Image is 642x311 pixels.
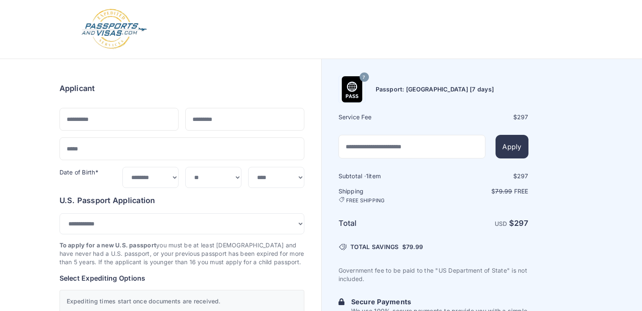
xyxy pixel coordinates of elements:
label: Date of Birth* [60,169,98,176]
span: 297 [514,219,528,228]
strong: $ [509,219,528,228]
span: TOTAL SAVINGS [350,243,399,251]
span: 297 [517,172,528,180]
span: FREE SHIPPING [346,197,385,204]
h6: Service Fee [339,113,433,121]
img: Product Name [339,76,365,102]
span: USD [495,220,507,227]
p: $ [434,187,528,196]
span: 1 [366,172,368,180]
img: Logo [81,8,148,50]
h6: Subtotal · item [339,172,433,180]
span: $ [402,243,423,251]
h6: Shipping [339,187,433,204]
p: Government fee to be paid to the "US Department of State" is not included. [339,266,528,283]
span: 79.99 [406,243,423,250]
span: 79.99 [495,188,512,195]
h6: Passport: [GEOGRAPHIC_DATA] [7 days] [376,85,494,94]
h6: Total [339,217,433,229]
span: 297 [517,113,528,121]
h6: U.S. Passport Application [60,195,304,206]
strong: To apply for a new U.S. passport [60,241,157,249]
span: 7 [363,72,365,83]
button: Apply [496,135,528,158]
div: $ [434,113,528,121]
div: $ [434,172,528,180]
h6: Select Expediting Options [60,273,304,283]
span: Free [514,188,528,195]
p: you must be at least [DEMOGRAPHIC_DATA] and have never had a U.S. passport, or your previous pass... [60,241,304,266]
h6: Applicant [60,83,95,94]
h6: Secure Payments [351,297,528,307]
